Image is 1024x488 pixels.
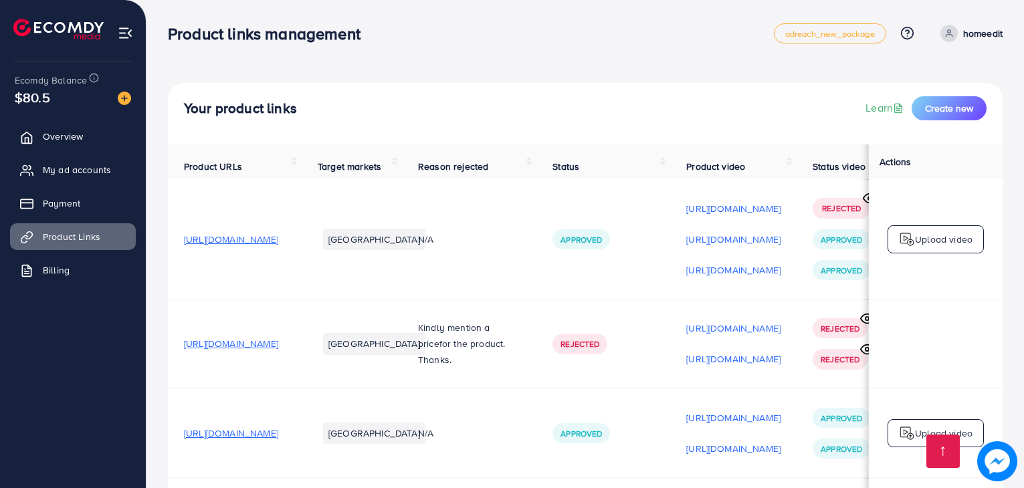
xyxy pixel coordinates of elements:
[686,201,781,217] p: [URL][DOMAIN_NAME]
[418,426,433,440] span: N/A
[560,234,602,245] span: Approved
[899,231,915,247] img: logo
[813,160,865,173] span: Status video
[821,443,862,455] span: Approved
[774,23,886,43] a: adreach_new_package
[935,25,1003,42] a: homeedit
[318,160,381,173] span: Target markets
[118,25,133,41] img: menu
[686,231,781,247] p: [URL][DOMAIN_NAME]
[184,337,278,350] span: [URL][DOMAIN_NAME]
[822,203,861,214] span: Rejected
[686,262,781,278] p: [URL][DOMAIN_NAME]
[184,233,278,246] span: [URL][DOMAIN_NAME]
[865,100,906,116] a: Learn
[560,428,602,439] span: Approved
[10,156,136,183] a: My ad accounts
[10,223,136,250] a: Product Links
[686,351,781,367] p: [URL][DOMAIN_NAME]
[899,425,915,441] img: logo
[118,92,131,105] img: image
[821,412,862,424] span: Approved
[10,123,136,150] a: Overview
[323,229,425,250] li: [GEOGRAPHIC_DATA]
[184,100,297,117] h4: Your product links
[323,333,425,354] li: [GEOGRAPHIC_DATA]
[13,19,104,39] img: logo
[10,257,136,283] a: Billing
[963,25,1003,41] p: homeedit
[184,160,242,173] span: Product URLs
[560,338,599,350] span: Rejected
[418,160,488,173] span: Reason rejected
[43,130,83,143] span: Overview
[439,337,442,350] span: f
[821,265,862,276] span: Approved
[418,352,520,368] p: Thanks.
[15,88,50,107] span: $80.5
[184,426,278,440] span: [URL][DOMAIN_NAME]
[821,323,859,334] span: Rejected
[43,197,80,210] span: Payment
[43,163,111,176] span: My ad accounts
[43,263,70,277] span: Billing
[686,441,781,457] p: [URL][DOMAIN_NAME]
[686,160,745,173] span: Product video
[686,410,781,426] p: [URL][DOMAIN_NAME]
[323,422,425,444] li: [GEOGRAPHIC_DATA]
[785,29,875,38] span: adreach_new_package
[915,425,972,441] p: Upload video
[686,320,781,336] p: [URL][DOMAIN_NAME]
[418,233,433,246] span: N/A
[925,102,973,115] span: Create new
[977,441,1017,481] img: image
[10,190,136,217] a: Payment
[880,155,911,168] span: Actions
[15,74,87,87] span: Ecomdy Balance
[915,231,972,247] p: Upload video
[912,96,987,120] button: Create new
[418,320,520,352] p: Kindly mention a price or the product.
[168,24,371,43] h3: Product links management
[821,354,859,365] span: Rejected
[821,234,862,245] span: Approved
[552,160,579,173] span: Status
[43,230,100,243] span: Product Links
